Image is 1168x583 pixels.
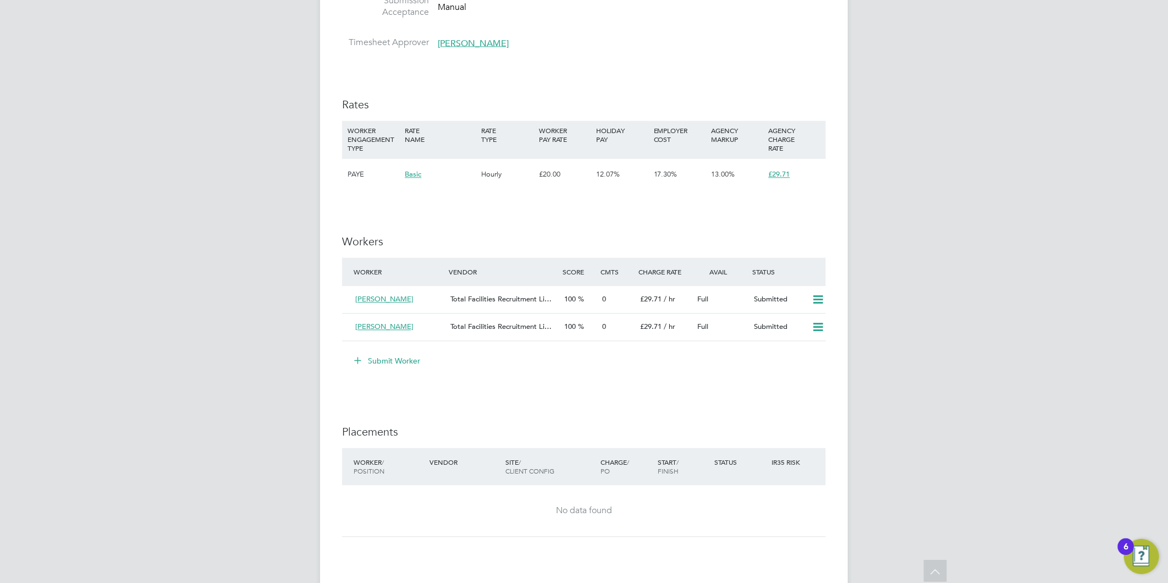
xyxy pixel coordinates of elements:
div: 6 [1123,547,1128,561]
span: 0 [602,322,606,331]
span: Full [697,294,708,304]
div: RATE TYPE [479,120,536,149]
span: 100 [564,294,576,304]
h3: Rates [342,97,826,112]
span: Basic [405,169,421,179]
div: Vendor [427,452,503,472]
span: Total Facilities Recruitment Li… [450,294,552,304]
div: Score [560,262,598,282]
span: / Finish [658,458,679,475]
button: Open Resource Center, 6 new notifications [1124,539,1159,574]
div: AGENCY CHARGE RATE [766,120,823,158]
div: EMPLOYER COST [651,120,708,149]
div: Status [750,262,826,282]
div: Submitted [750,290,807,309]
span: 17.30% [654,169,677,179]
div: IR35 Risk [769,452,807,472]
div: Charge [598,452,655,481]
span: 13.00% [711,169,735,179]
span: [PERSON_NAME] [355,322,414,331]
span: Full [697,322,708,331]
div: Avail [693,262,750,282]
div: Cmts [598,262,636,282]
h3: Placements [342,425,826,439]
span: £29.71 [769,169,790,179]
div: Status [712,452,769,472]
span: £29.71 [640,322,662,331]
div: Start [655,452,712,481]
div: No data found [353,505,815,516]
span: 100 [564,322,576,331]
span: / Position [354,458,384,475]
label: Timesheet Approver [342,37,429,48]
div: Charge Rate [636,262,693,282]
div: WORKER ENGAGEMENT TYPE [345,120,402,158]
div: Hourly [479,158,536,190]
div: AGENCY MARKUP [708,120,765,149]
span: [PERSON_NAME] [438,37,509,48]
div: WORKER PAY RATE [536,120,593,149]
div: HOLIDAY PAY [593,120,651,149]
span: 12.07% [596,169,620,179]
div: RATE NAME [402,120,478,149]
span: £29.71 [640,294,662,304]
div: Submitted [750,318,807,336]
span: / hr [664,322,675,331]
span: [PERSON_NAME] [355,294,414,304]
span: / Client Config [505,458,554,475]
div: £20.00 [536,158,593,190]
div: Site [503,452,598,481]
span: Manual [438,1,466,12]
span: Total Facilities Recruitment Li… [450,322,552,331]
div: Vendor [446,262,560,282]
h3: Workers [342,234,826,249]
span: / PO [600,458,629,475]
span: / hr [664,294,675,304]
div: Worker [351,262,446,282]
span: 0 [602,294,606,304]
div: PAYE [345,158,402,190]
button: Submit Worker [346,352,429,370]
div: Worker [351,452,427,481]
